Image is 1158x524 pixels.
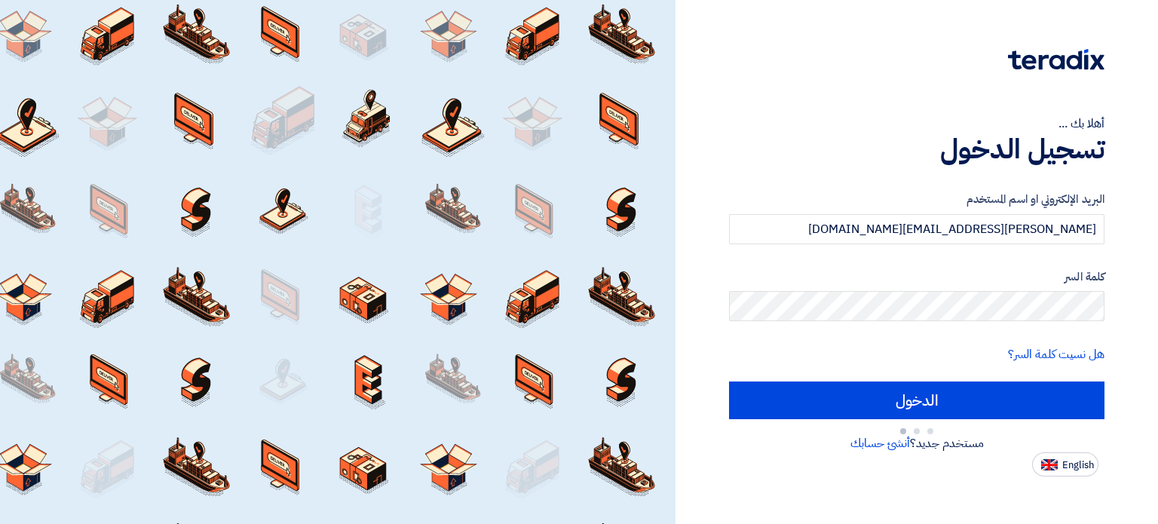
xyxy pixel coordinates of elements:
[850,434,910,452] a: أنشئ حسابك
[1032,452,1098,477] button: English
[729,191,1104,208] label: البريد الإلكتروني او اسم المستخدم
[1041,459,1058,470] img: en-US.png
[1062,460,1094,470] span: English
[729,434,1104,452] div: مستخدم جديد؟
[729,115,1104,133] div: أهلا بك ...
[1008,345,1104,363] a: هل نسيت كلمة السر؟
[729,382,1104,419] input: الدخول
[1008,49,1104,70] img: Teradix logo
[729,214,1104,244] input: أدخل بريد العمل الإلكتروني او اسم المستخدم الخاص بك ...
[729,133,1104,166] h1: تسجيل الدخول
[729,268,1104,286] label: كلمة السر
